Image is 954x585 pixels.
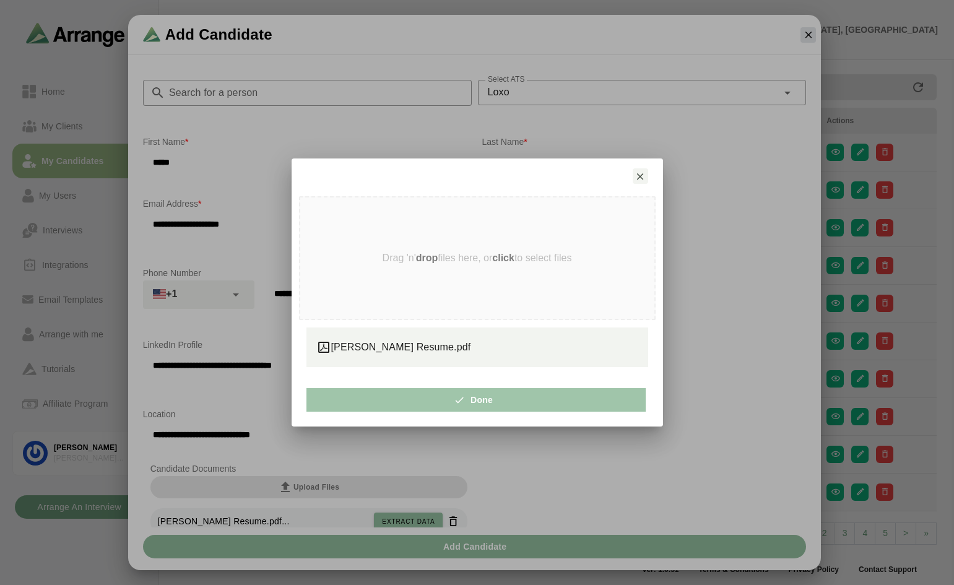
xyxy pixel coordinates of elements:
[306,388,646,412] button: Done
[383,253,572,264] p: Drag 'n' files here, or to select files
[492,253,514,263] strong: click
[316,340,638,355] div: [PERSON_NAME] Resume.pdf
[459,388,493,412] span: Done
[416,253,438,263] strong: drop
